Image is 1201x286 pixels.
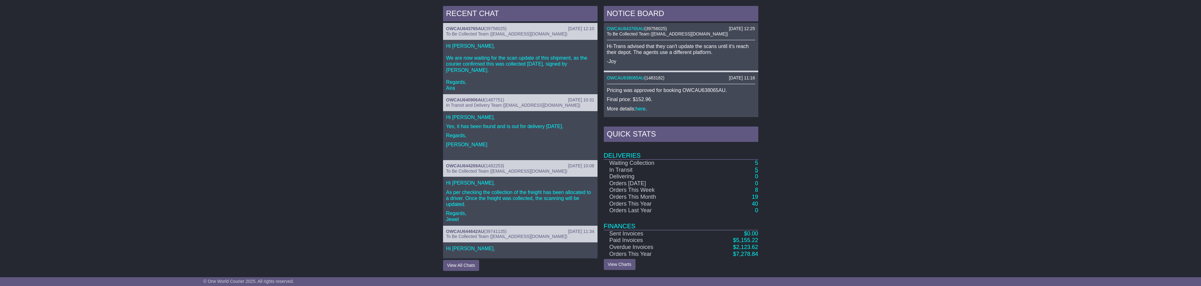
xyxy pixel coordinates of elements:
[607,26,755,31] div: ( )
[733,237,758,243] a: $5,155.22
[443,6,598,23] div: RECENT CHAT
[604,259,636,270] a: View Charts
[604,180,701,187] td: Orders [DATE]
[755,160,758,166] a: 5
[446,163,594,169] div: ( )
[203,279,294,284] span: © One World Courier 2025. All rights reserved.
[604,173,701,180] td: Delivering
[446,97,594,103] div: ( )
[744,230,758,237] a: $0.00
[604,159,701,167] td: Waiting Collection
[446,97,484,102] a: OWCAU640906AU
[568,163,594,169] div: [DATE] 10:08
[446,163,484,168] a: OWCAU644269AU
[747,230,758,237] span: 0.00
[446,229,484,234] a: OWCAU644642AU
[446,123,594,129] p: Yes, it has been found and is out for delivery [DATE].
[604,187,701,194] td: Orders This Week
[568,97,594,103] div: [DATE] 10:31
[729,75,755,81] div: [DATE] 11:16
[755,167,758,173] a: 5
[568,26,594,31] div: [DATE] 12:10
[607,87,755,93] p: Pricing was approved for booking OWCAU638065AU.
[446,103,581,108] span: In Transit and Delivery Team ([EMAIL_ADDRESS][DOMAIN_NAME])
[446,114,594,120] p: Hi [PERSON_NAME],
[446,142,594,148] p: [PERSON_NAME]
[736,237,758,243] span: 5,155.22
[486,163,503,168] span: 1492253
[446,31,567,36] span: To Be Collected Team ([EMAIL_ADDRESS][DOMAIN_NAME])
[607,31,728,36] span: To Be Collected Team ([EMAIL_ADDRESS][DOMAIN_NAME])
[568,229,594,234] div: [DATE] 11:34
[733,251,758,257] a: $7,278.84
[446,189,594,208] p: As per checking the collection of the freight has been allocated to a driver. Once the freight wa...
[755,187,758,193] a: 8
[736,244,758,250] span: 2,123.62
[446,234,567,239] span: To Be Collected Team ([EMAIL_ADDRESS][DOMAIN_NAME])
[446,26,484,31] a: OWCAU643765AU
[604,230,701,237] td: Sent Invoices
[604,251,701,258] td: Orders This Year
[752,194,758,200] a: 19
[604,237,701,244] td: Paid Invoices
[604,201,701,208] td: Orders This Year
[604,167,701,174] td: In Transit
[607,43,755,55] p: Hi-Trans advised that they can't update the scans until it's reach their depot. The agents use a ...
[607,26,645,31] a: OWCAU643765AU
[755,180,758,186] a: 0
[604,143,758,159] td: Deliveries
[604,194,701,201] td: Orders This Month
[607,58,755,64] p: -Joy
[446,132,594,138] p: Regards,
[607,75,755,81] div: ( )
[604,6,758,23] div: NOTICE BOARD
[604,127,758,143] div: Quick Stats
[752,201,758,207] a: 40
[486,26,505,31] span: 39756025
[446,26,594,31] div: ( )
[646,26,665,31] span: 39756025
[607,106,755,112] p: More details: .
[607,75,645,80] a: OWCAU638065AU
[443,260,479,271] button: View All Chats
[446,229,594,234] div: ( )
[607,96,755,102] p: Final price: $152.96.
[755,173,758,180] a: 0
[604,207,701,214] td: Orders Last Year
[733,244,758,250] a: $2,123.62
[446,169,567,174] span: To Be Collected Team ([EMAIL_ADDRESS][DOMAIN_NAME])
[446,43,594,91] p: Hi [PERSON_NAME], We are now waiting for the scan update of this shipment, as the courier confirm...
[604,244,701,251] td: Overdue Invoices
[729,26,755,31] div: [DATE] 12:25
[646,75,663,80] span: 1483182
[604,214,758,230] td: Finances
[736,251,758,257] span: 7,278.84
[446,210,594,222] p: Regards, Jewel
[486,229,505,234] span: 39741135
[636,106,646,111] a: here
[446,180,594,186] p: Hi [PERSON_NAME],
[486,97,503,102] span: 1487751
[755,207,758,213] a: 0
